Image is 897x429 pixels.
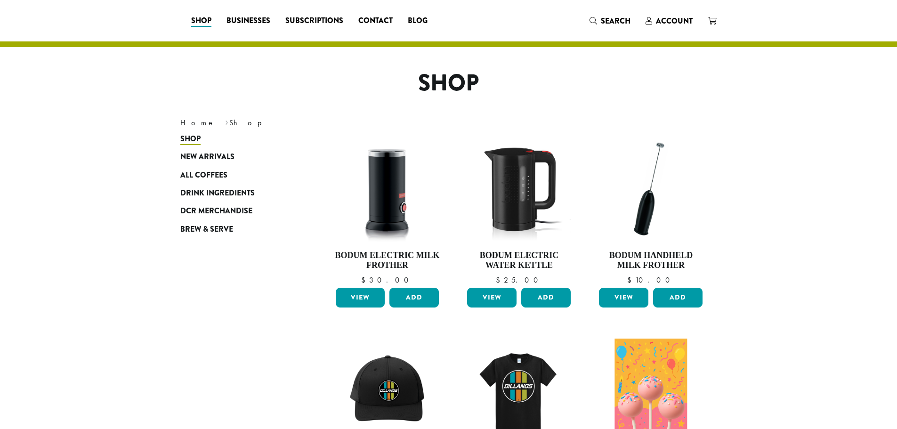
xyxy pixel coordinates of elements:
span: Drink Ingredients [180,187,255,199]
span: Brew & Serve [180,224,233,235]
span: Blog [408,15,428,27]
a: Shop [184,13,219,28]
img: DP3955.01.png [465,135,573,243]
a: Bodum Electric Water Kettle $25.00 [465,135,573,284]
span: Search [601,16,630,26]
a: Shop [180,130,293,148]
img: DP3954.01-002.png [333,135,441,243]
span: New Arrivals [180,151,234,163]
img: DP3927.01-002.png [597,135,705,243]
nav: Breadcrumb [180,117,435,129]
button: Add [521,288,571,308]
span: Account [656,16,693,26]
bdi: 30.00 [361,275,413,285]
span: All Coffees [180,170,227,181]
button: Add [389,288,439,308]
a: DCR Merchandise [180,202,293,220]
span: Contact [358,15,393,27]
bdi: 25.00 [496,275,542,285]
span: $ [627,275,635,285]
span: Subscriptions [285,15,343,27]
a: View [467,288,517,308]
a: View [599,288,648,308]
h4: Bodum Handheld Milk Frother [597,251,705,271]
button: Add [653,288,703,308]
span: Businesses [226,15,270,27]
span: $ [361,275,369,285]
h4: Bodum Electric Water Kettle [465,251,573,271]
a: New Arrivals [180,148,293,166]
a: Search [582,13,638,29]
h1: Shop [173,70,724,97]
a: All Coffees [180,166,293,184]
a: Bodum Electric Milk Frother $30.00 [333,135,442,284]
h4: Bodum Electric Milk Frother [333,251,442,271]
span: Shop [180,133,201,145]
a: Brew & Serve [180,220,293,238]
a: Bodum Handheld Milk Frother $10.00 [597,135,705,284]
a: View [336,288,385,308]
span: DCR Merchandise [180,205,252,217]
a: Home [180,118,215,128]
span: Shop [191,15,211,27]
span: $ [496,275,504,285]
bdi: 10.00 [627,275,674,285]
a: Drink Ingredients [180,184,293,202]
span: › [225,114,228,129]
